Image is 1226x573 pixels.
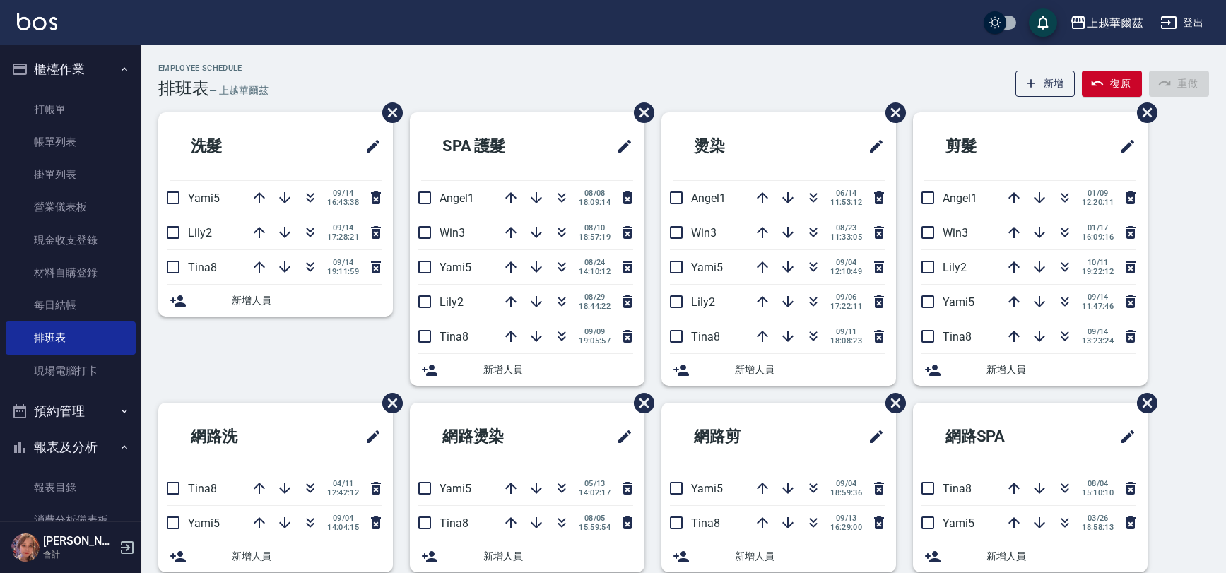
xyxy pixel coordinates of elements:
[421,411,567,462] h2: 網路燙染
[1082,336,1114,345] span: 13:23:24
[6,191,136,223] a: 營業儀表板
[6,93,136,126] a: 打帳單
[6,256,136,289] a: 材料自購登錄
[483,362,633,377] span: 新增人員
[673,121,803,172] h2: 燙染
[421,121,567,172] h2: SPA 護髮
[608,420,633,454] span: 修改班表的標題
[170,411,307,462] h2: 網路洗
[830,523,862,532] span: 16:29:00
[410,540,644,572] div: 新增人員
[986,362,1136,377] span: 新增人員
[327,479,359,488] span: 04/11
[1082,258,1114,267] span: 10/11
[440,226,465,240] span: Win3
[579,336,611,345] span: 19:05:57
[579,479,611,488] span: 05/13
[875,92,908,134] span: 刪除班表
[830,232,862,242] span: 11:33:05
[188,191,220,205] span: Yami5
[11,533,40,562] img: Person
[327,267,359,276] span: 19:11:59
[986,549,1136,564] span: 新增人員
[691,295,715,309] span: Lily2
[440,261,471,274] span: Yami5
[327,514,359,523] span: 09/04
[1087,14,1143,32] div: 上越華爾茲
[188,261,217,274] span: Tina8
[188,482,217,495] span: Tina8
[943,226,968,240] span: Win3
[158,78,209,98] h3: 排班表
[913,540,1148,572] div: 新增人員
[6,158,136,191] a: 掛單列表
[735,362,885,377] span: 新增人員
[579,327,611,336] span: 09/09
[232,549,382,564] span: 新增人員
[579,258,611,267] span: 08/24
[1064,8,1149,37] button: 上越華爾茲
[608,129,633,163] span: 修改班表的標題
[410,354,644,386] div: 新增人員
[673,411,811,462] h2: 網路剪
[579,488,611,497] span: 14:02:17
[859,420,885,454] span: 修改班表的標題
[924,121,1054,172] h2: 剪髮
[875,382,908,424] span: 刪除班表
[691,191,726,205] span: Angel1
[327,198,359,207] span: 16:43:38
[6,504,136,536] a: 消費分析儀表板
[830,488,862,497] span: 18:59:36
[483,549,633,564] span: 新增人員
[440,191,474,205] span: Angel1
[830,336,862,345] span: 18:08:23
[661,354,896,386] div: 新增人員
[830,223,862,232] span: 08/23
[1082,223,1114,232] span: 01/17
[830,327,862,336] span: 09/11
[1082,189,1114,198] span: 01/09
[1082,488,1114,497] span: 15:10:10
[943,482,972,495] span: Tina8
[1126,92,1160,134] span: 刪除班表
[327,258,359,267] span: 09/14
[170,121,300,172] h2: 洗髮
[372,382,405,424] span: 刪除班表
[158,540,393,572] div: 新增人員
[440,482,471,495] span: Yami5
[579,267,611,276] span: 14:10:12
[830,198,862,207] span: 11:53:12
[1015,71,1075,97] button: 新增
[579,514,611,523] span: 08/05
[158,64,268,73] h2: Employee Schedule
[6,471,136,504] a: 報表目錄
[6,126,136,158] a: 帳單列表
[924,411,1068,462] h2: 網路SPA
[1082,523,1114,532] span: 18:58:13
[327,189,359,198] span: 09/14
[327,223,359,232] span: 09/14
[17,13,57,30] img: Logo
[188,226,212,240] span: Lily2
[6,224,136,256] a: 現金收支登錄
[623,92,656,134] span: 刪除班表
[735,549,885,564] span: 新增人員
[1082,267,1114,276] span: 19:22:12
[43,548,115,561] p: 會計
[356,129,382,163] span: 修改班表的標題
[913,354,1148,386] div: 新增人員
[6,393,136,430] button: 預約管理
[1111,420,1136,454] span: 修改班表的標題
[943,191,977,205] span: Angel1
[943,516,974,530] span: Yami5
[830,189,862,198] span: 06/14
[1082,327,1114,336] span: 09/14
[691,516,720,530] span: Tina8
[327,232,359,242] span: 17:28:21
[859,129,885,163] span: 修改班表的標題
[579,223,611,232] span: 08/10
[691,261,723,274] span: Yami5
[372,92,405,134] span: 刪除班表
[943,261,967,274] span: Lily2
[1029,8,1057,37] button: save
